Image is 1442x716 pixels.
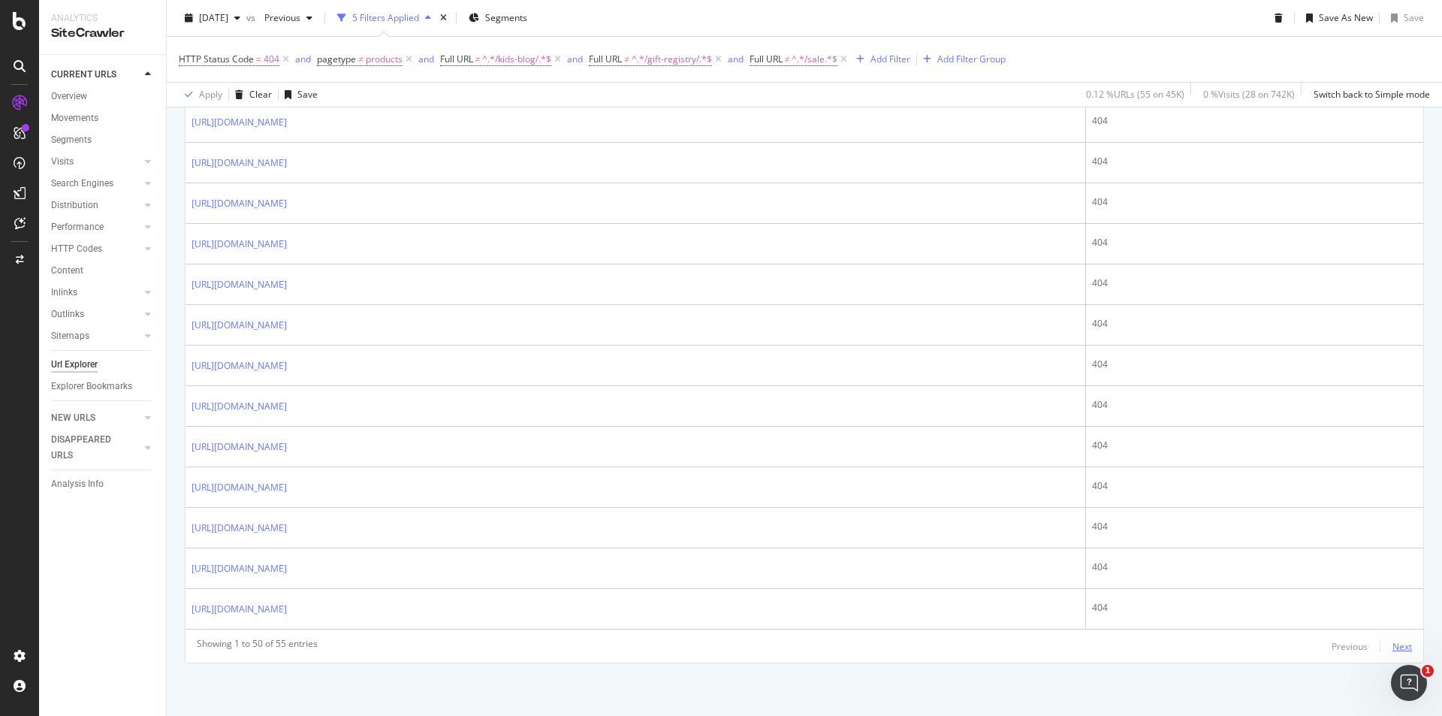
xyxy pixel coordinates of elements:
[51,89,155,104] a: Overview
[51,219,104,235] div: Performance
[1092,479,1417,493] div: 404
[295,52,311,66] button: and
[179,6,246,30] button: [DATE]
[199,88,222,101] div: Apply
[258,11,300,24] span: Previous
[1092,317,1417,331] div: 404
[728,53,744,65] div: and
[51,132,155,148] a: Segments
[352,11,419,24] div: 5 Filters Applied
[179,53,254,65] span: HTTP Status Code
[1092,276,1417,290] div: 404
[440,53,473,65] span: Full URL
[51,307,84,322] div: Outlinks
[256,53,261,65] span: =
[589,53,622,65] span: Full URL
[1332,640,1368,653] div: Previous
[51,25,154,42] div: SiteCrawler
[249,88,272,101] div: Clear
[246,11,258,24] span: vs
[937,53,1006,65] div: Add Filter Group
[51,357,155,373] a: Url Explorer
[1392,640,1412,653] div: Next
[51,410,95,426] div: NEW URLS
[264,49,279,70] span: 404
[51,379,155,394] a: Explorer Bookmarks
[1092,398,1417,412] div: 404
[475,53,481,65] span: ≠
[192,561,287,576] a: [URL][DOMAIN_NAME]
[51,110,98,126] div: Movements
[1319,11,1373,24] div: Save As New
[279,83,318,107] button: Save
[482,49,551,70] span: ^.*/kids-blog/.*$
[51,328,140,344] a: Sitemaps
[1404,11,1424,24] div: Save
[418,52,434,66] button: and
[179,83,222,107] button: Apply
[295,53,311,65] div: and
[624,53,629,65] span: ≠
[366,49,403,70] span: products
[51,241,102,257] div: HTTP Codes
[1092,155,1417,168] div: 404
[917,50,1006,68] button: Add Filter Group
[51,263,83,279] div: Content
[51,307,140,322] a: Outlinks
[51,198,140,213] a: Distribution
[192,277,287,292] a: [URL][DOMAIN_NAME]
[51,176,113,192] div: Search Engines
[258,6,318,30] button: Previous
[1092,560,1417,574] div: 404
[192,440,287,455] a: [URL][DOMAIN_NAME]
[1092,358,1417,371] div: 404
[850,50,910,68] button: Add Filter
[51,476,104,492] div: Analysis Info
[418,53,434,65] div: and
[1092,195,1417,209] div: 404
[229,83,272,107] button: Clear
[1092,601,1417,615] div: 404
[317,53,356,65] span: pagetype
[728,52,744,66] button: and
[51,89,87,104] div: Overview
[1203,88,1295,101] div: 0 % Visits ( 28 on 742K )
[51,176,140,192] a: Search Engines
[51,132,92,148] div: Segments
[1391,665,1427,701] iframe: Intercom live chat
[51,110,155,126] a: Movements
[1092,439,1417,452] div: 404
[51,154,74,170] div: Visits
[51,476,155,492] a: Analysis Info
[51,198,98,213] div: Distribution
[750,53,783,65] span: Full URL
[1422,665,1434,677] span: 1
[51,154,140,170] a: Visits
[1332,637,1368,655] button: Previous
[51,357,98,373] div: Url Explorer
[51,285,140,301] a: Inlinks
[567,53,583,65] div: and
[51,285,77,301] div: Inlinks
[199,11,228,24] span: 2025 Aug. 20th
[51,12,154,25] div: Analytics
[1086,88,1184,101] div: 0.12 % URLs ( 55 on 45K )
[192,521,287,536] a: [URL][DOMAIN_NAME]
[192,602,287,617] a: [URL][DOMAIN_NAME]
[1300,6,1373,30] button: Save As New
[51,328,89,344] div: Sitemaps
[197,637,318,655] div: Showing 1 to 50 of 55 entries
[1092,520,1417,533] div: 404
[567,52,583,66] button: and
[1308,83,1430,107] button: Switch back to Simple mode
[192,358,287,373] a: [URL][DOMAIN_NAME]
[870,53,910,65] div: Add Filter
[51,219,140,235] a: Performance
[192,237,287,252] a: [URL][DOMAIN_NAME]
[51,410,140,426] a: NEW URLS
[51,241,140,257] a: HTTP Codes
[51,263,155,279] a: Content
[437,11,450,26] div: times
[785,53,790,65] span: ≠
[358,53,364,65] span: ≠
